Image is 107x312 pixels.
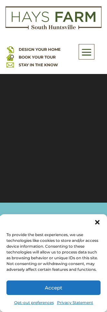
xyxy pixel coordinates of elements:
[19,62,58,67] a: STAY IN THE KNOW
[6,53,14,61] img: book your home tour
[19,47,61,52] a: DESIGN YOUR HOME
[6,46,14,53] img: design your home
[57,298,93,307] a: Privacy Statement
[6,280,101,295] button: Accept
[14,298,54,307] a: Opt-out preferences
[6,232,99,272] div: To provide the best experiences, we use technologies like cookies to store and/or access device i...
[94,219,101,225] div: Close dialog
[19,55,56,60] a: BOOK YOUR TOUR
